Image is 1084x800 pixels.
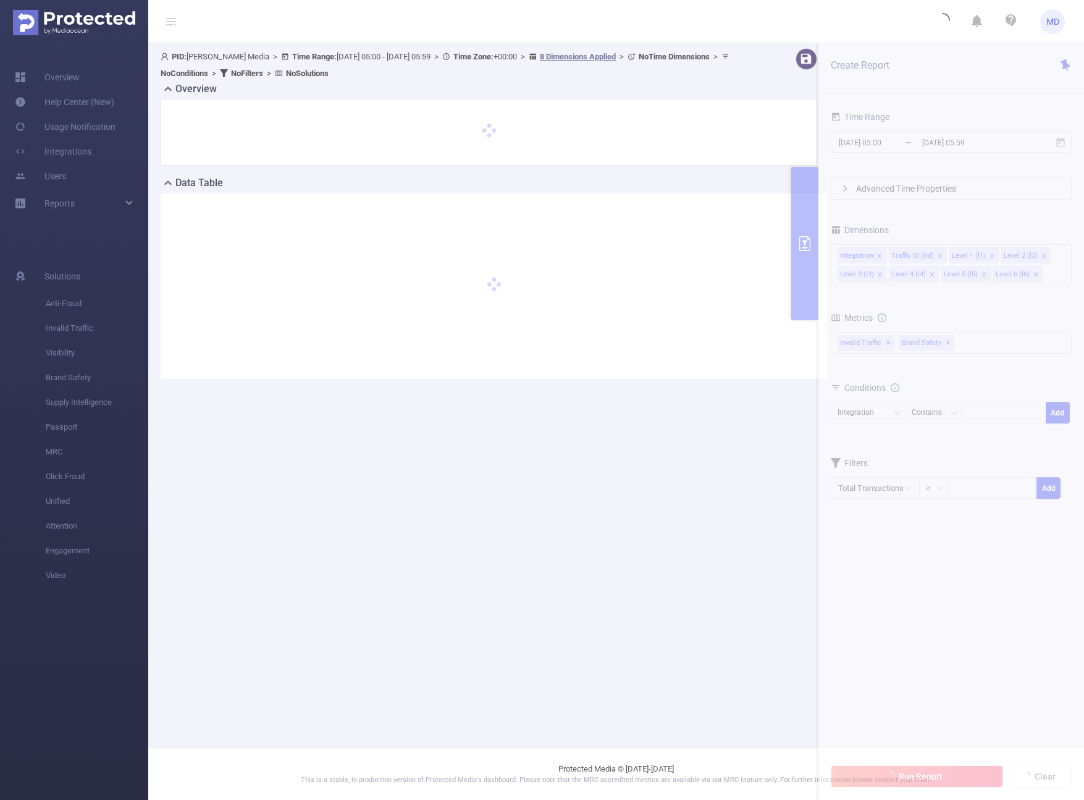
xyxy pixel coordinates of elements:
[453,52,494,61] b: Time Zone:
[161,53,172,61] i: icon: user
[15,65,80,90] a: Overview
[46,390,148,415] span: Supply Intelligence
[46,489,148,514] span: Unified
[46,514,148,538] span: Attention
[431,52,442,61] span: >
[175,176,223,190] h2: Data Table
[46,341,148,365] span: Visibility
[292,52,337,61] b: Time Range:
[46,415,148,440] span: Passport
[44,264,80,289] span: Solutions
[263,69,275,78] span: >
[15,164,66,189] a: Users
[286,69,329,78] b: No Solutions
[46,440,148,464] span: MRC
[161,69,208,78] b: No Conditions
[46,464,148,489] span: Click Fraud
[46,291,148,316] span: Anti-Fraud
[540,52,616,61] u: 8 Dimensions Applied
[15,90,114,114] a: Help Center (New)
[46,538,148,563] span: Engagement
[231,69,263,78] b: No Filters
[15,139,91,164] a: Integrations
[1046,9,1059,34] span: MD
[44,191,75,216] a: Reports
[148,747,1084,800] footer: Protected Media © [DATE]-[DATE]
[616,52,628,61] span: >
[517,52,529,61] span: >
[161,52,733,78] span: [PERSON_NAME] Media [DATE] 05:00 - [DATE] 05:59 +00:00
[208,69,220,78] span: >
[269,52,281,61] span: >
[44,198,75,208] span: Reports
[175,82,217,96] h2: Overview
[46,563,148,588] span: Video
[15,114,116,139] a: Usage Notification
[179,775,1053,786] p: This is a stable, in production version of Protected Media's dashboard. Please note that the MRC ...
[639,52,710,61] b: No Time Dimensions
[46,365,148,390] span: Brand Safety
[172,52,187,61] b: PID:
[46,316,148,341] span: Invalid Traffic
[13,10,135,35] img: Protected Media
[710,52,721,61] span: >
[935,13,950,30] i: icon: loading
